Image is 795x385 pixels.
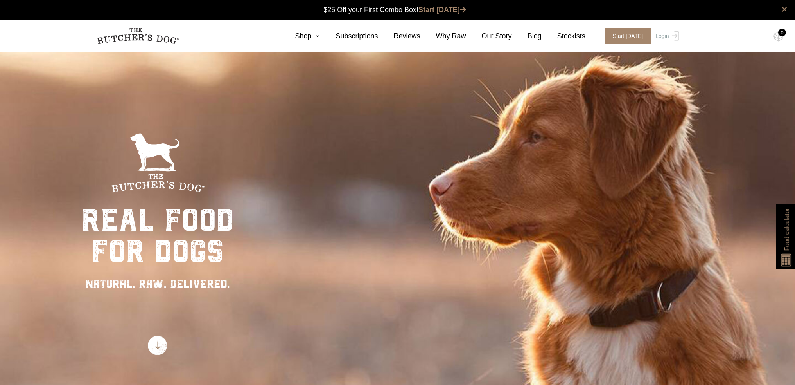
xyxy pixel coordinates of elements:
a: Subscriptions [320,31,378,42]
a: Why Raw [420,31,466,42]
a: Shop [279,31,320,42]
a: Blog [512,31,542,42]
a: Login [653,28,679,44]
img: TBD_Cart-Empty.png [773,31,783,42]
a: Reviews [378,31,420,42]
div: NATURAL. RAW. DELIVERED. [81,275,234,293]
div: real food for dogs [81,204,234,267]
span: Start [DATE] [605,28,651,44]
a: Start [DATE] [597,28,654,44]
a: Start [DATE] [418,6,466,14]
span: Food calculator [782,208,791,251]
a: Our Story [466,31,512,42]
a: close [782,5,787,14]
div: 0 [778,29,786,36]
a: Stockists [542,31,585,42]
